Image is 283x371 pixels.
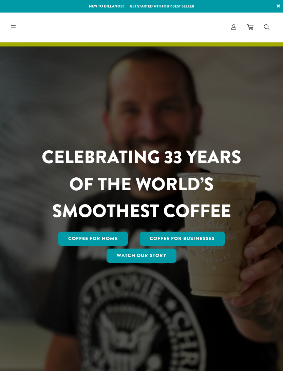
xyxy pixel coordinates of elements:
[130,3,194,9] a: Get started with our best seller
[58,232,128,246] a: Coffee for Home
[140,232,225,246] a: Coffee For Businesses
[259,22,275,33] a: Search
[28,144,255,225] h1: CELEBRATING 33 YEARS OF THE WORLD’S SMOOTHEST COFFEE
[107,249,176,263] a: Watch Our Story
